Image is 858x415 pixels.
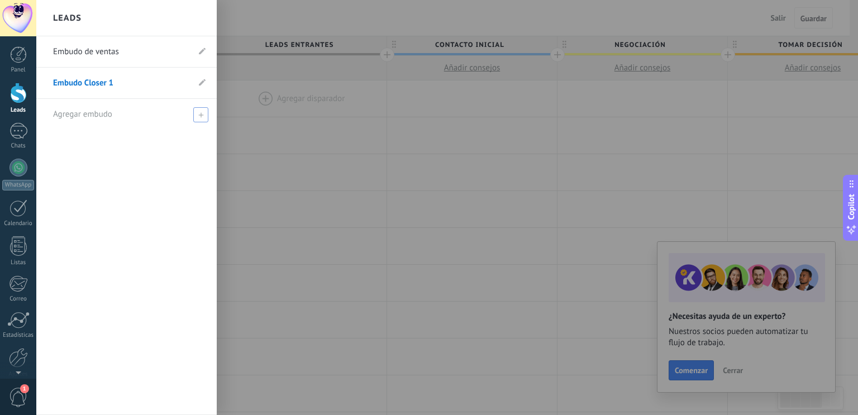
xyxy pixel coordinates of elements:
div: Estadísticas [2,332,35,339]
div: Correo [2,295,35,303]
span: Copilot [846,194,857,220]
span: 1 [20,384,29,393]
span: Agregar embudo [53,109,112,120]
div: Leads [2,107,35,114]
a: Embudo de ventas [53,36,189,68]
div: Listas [2,259,35,266]
span: Agregar embudo [193,107,208,122]
div: WhatsApp [2,180,34,190]
div: Panel [2,66,35,74]
h2: Leads [53,1,82,36]
div: Calendario [2,220,35,227]
div: Chats [2,142,35,150]
a: Embudo Closer 1 [53,68,189,99]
